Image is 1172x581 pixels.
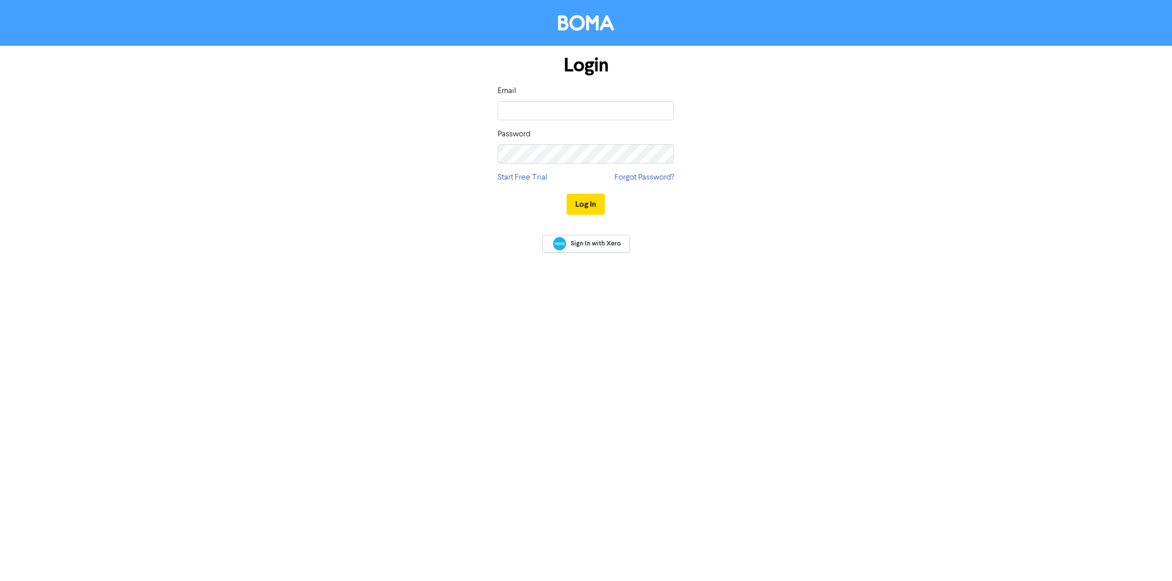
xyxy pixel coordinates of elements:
h1: Login [498,54,674,77]
a: Sign In with Xero [542,235,629,253]
button: Log In [567,194,605,215]
a: Start Free Trial [498,172,547,184]
a: Forgot Password? [614,172,674,184]
span: Sign In with Xero [571,239,621,248]
img: BOMA Logo [558,15,614,31]
img: Xero logo [553,237,566,251]
label: Email [498,85,516,97]
label: Password [498,128,530,140]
